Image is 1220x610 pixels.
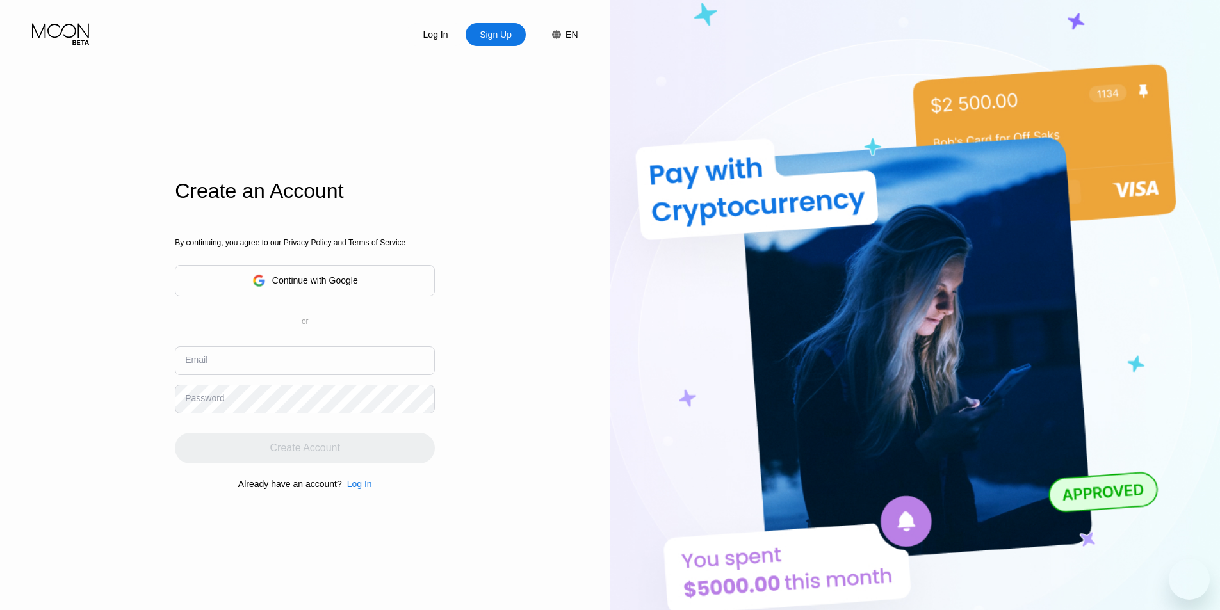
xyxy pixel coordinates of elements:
div: By continuing, you agree to our [175,238,435,247]
div: Sign Up [466,23,526,46]
span: Privacy Policy [284,238,332,247]
div: Log In [347,479,372,489]
div: Log In [422,28,450,41]
div: Continue with Google [272,275,358,285]
div: Sign Up [478,28,513,41]
span: Terms of Service [348,238,405,247]
div: EN [539,23,578,46]
span: and [331,238,348,247]
div: Continue with Google [175,265,435,296]
div: or [302,317,309,326]
div: Log In [342,479,372,489]
div: EN [565,29,578,40]
iframe: Button to launch messaging window [1169,559,1210,600]
div: Already have an account? [238,479,342,489]
div: Email [185,355,207,365]
div: Log In [405,23,466,46]
div: Create an Account [175,179,435,203]
div: Password [185,393,224,403]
